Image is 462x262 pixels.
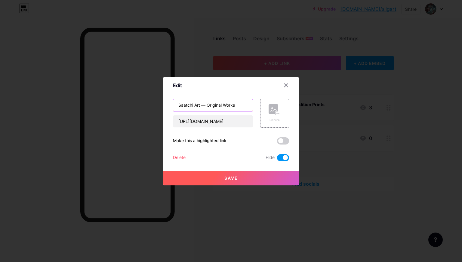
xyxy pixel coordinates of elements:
[173,82,182,89] div: Edit
[173,154,186,161] div: Delete
[266,154,275,161] span: Hide
[173,99,253,111] input: Title
[163,171,299,185] button: Save
[224,175,238,181] span: Save
[173,115,253,127] input: URL
[269,118,281,122] div: Picture
[173,137,226,145] div: Make this a highlighted link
